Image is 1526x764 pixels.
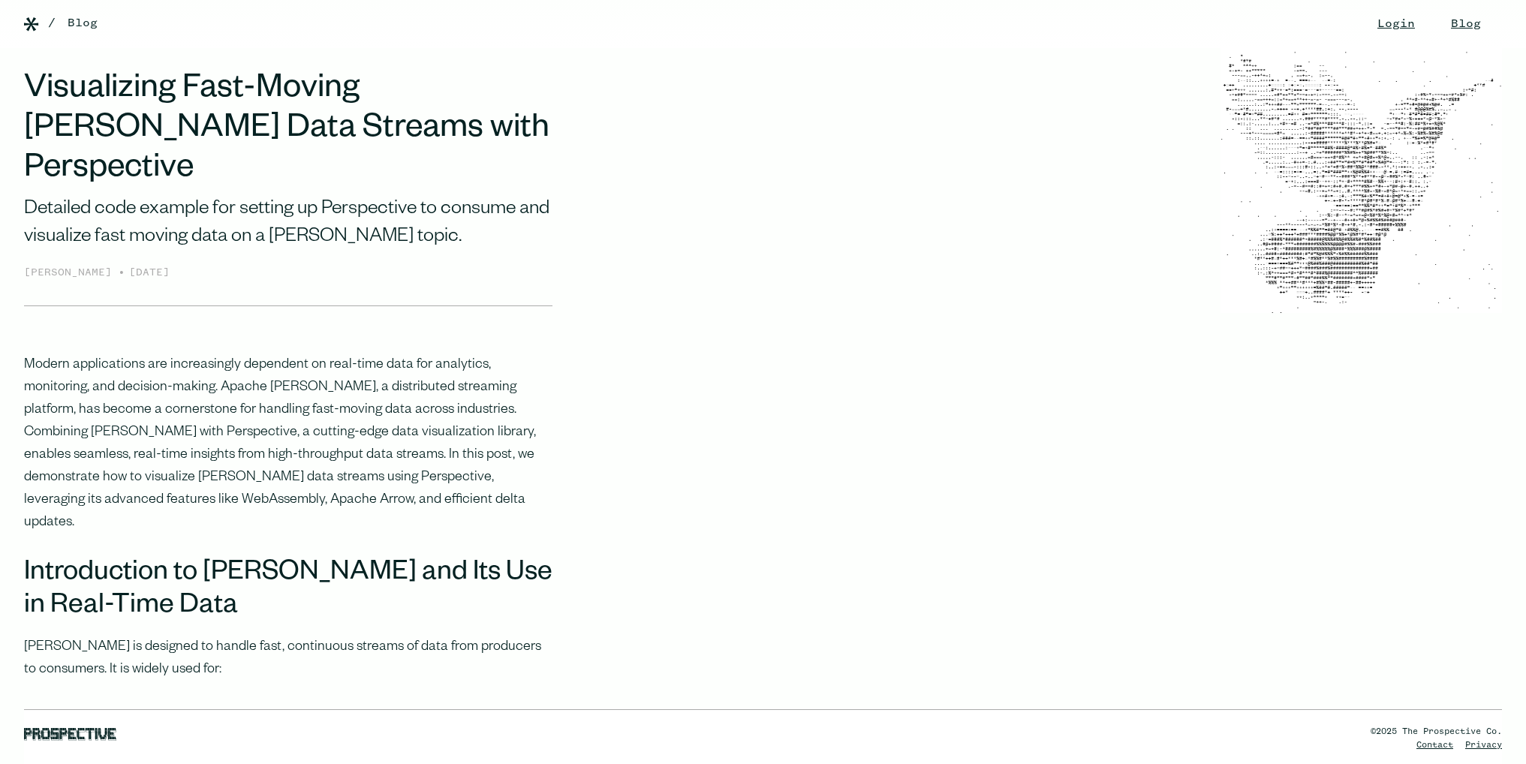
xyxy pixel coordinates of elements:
div: [DATE] [129,265,170,281]
a: Blog [68,14,98,32]
a: Privacy [1465,741,1502,750]
p: [PERSON_NAME] is designed to handle fast, continuous streams of data from producers to consumers.... [24,636,552,681]
a: Contact [1416,741,1453,750]
div: [PERSON_NAME] [24,265,118,281]
div: • [118,263,125,281]
div: Detailed code example for setting up Perspective to consume and visualize fast moving data on a [... [24,197,552,251]
h2: Introduction to [PERSON_NAME] and Its Use in Real-Time Data [24,558,552,624]
h1: Visualizing Fast-Moving [PERSON_NAME] Data Streams with Perspective [24,72,552,191]
div: / [48,14,56,32]
p: Modern applications are increasingly dependent on real-time data for analytics, monitoring, and d... [24,354,552,534]
div: ©2025 The Prospective Co. [1371,725,1502,738]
